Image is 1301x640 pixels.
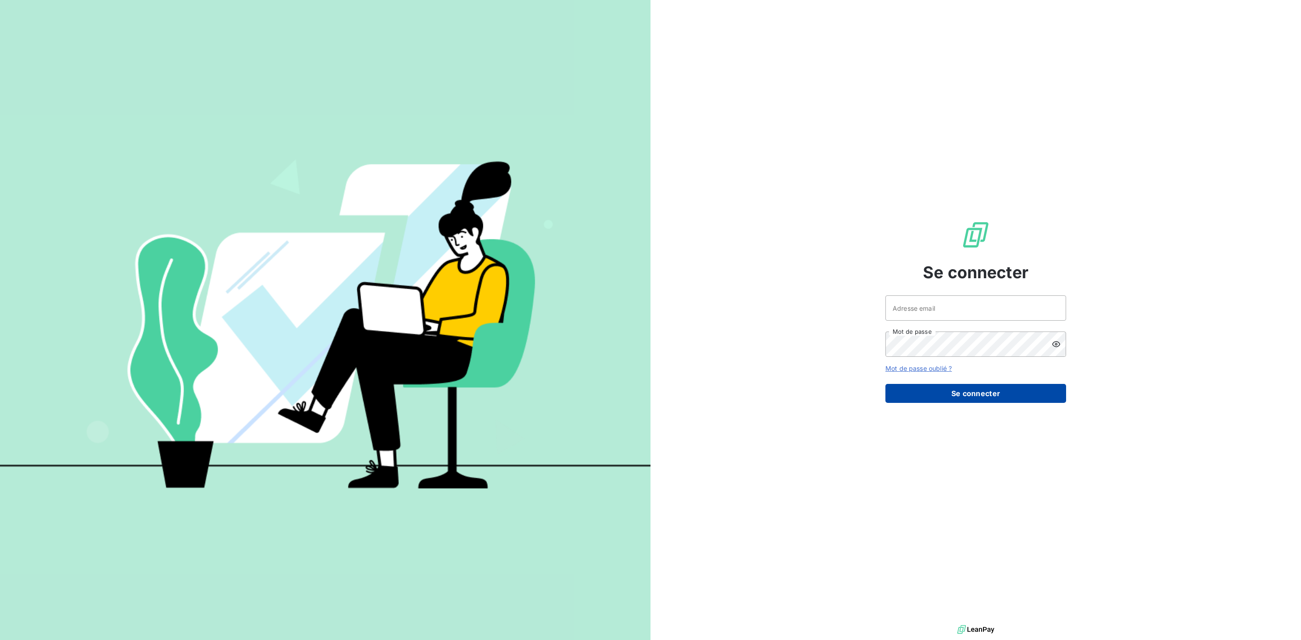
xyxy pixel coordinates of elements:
[885,295,1066,321] input: placeholder
[885,384,1066,403] button: Se connecter
[957,623,994,636] img: logo
[961,220,990,249] img: Logo LeanPay
[923,260,1029,285] span: Se connecter
[885,364,952,372] a: Mot de passe oublié ?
